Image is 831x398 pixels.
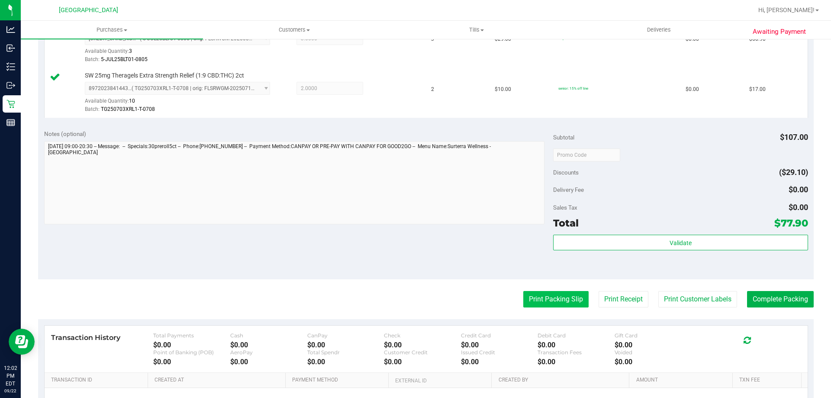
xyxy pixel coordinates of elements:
[384,332,461,339] div: Check
[747,291,814,307] button: Complete Packing
[155,377,282,384] a: Created At
[153,358,230,366] div: $0.00
[6,25,15,34] inline-svg: Analytics
[538,332,615,339] div: Debit Card
[384,349,461,356] div: Customer Credit
[553,217,579,229] span: Total
[636,377,729,384] a: Amount
[203,26,385,34] span: Customers
[568,21,750,39] a: Deliveries
[461,341,538,349] div: $0.00
[388,373,491,388] th: External ID
[538,349,615,356] div: Transaction Fees
[386,26,567,34] span: Tills
[615,341,692,349] div: $0.00
[153,332,230,339] div: Total Payments
[230,349,307,356] div: AeroPay
[230,341,307,349] div: $0.00
[553,204,577,211] span: Sales Tax
[499,377,626,384] a: Created By
[599,291,648,307] button: Print Receipt
[6,100,15,108] inline-svg: Retail
[789,203,808,212] span: $0.00
[658,291,737,307] button: Print Customer Labels
[9,329,35,355] iframe: Resource center
[461,358,538,366] div: $0.00
[789,185,808,194] span: $0.00
[4,364,17,388] p: 12:02 PM EDT
[6,44,15,52] inline-svg: Inbound
[739,377,798,384] a: Txn Fee
[558,86,588,91] span: senior: 15% off line
[153,349,230,356] div: Point of Banking (POB)
[553,149,620,162] input: Promo Code
[307,358,384,366] div: $0.00
[538,358,615,366] div: $0.00
[538,341,615,349] div: $0.00
[553,134,574,141] span: Subtotal
[523,291,589,307] button: Print Packing Slip
[230,332,307,339] div: Cash
[292,377,385,384] a: Payment Method
[615,358,692,366] div: $0.00
[153,341,230,349] div: $0.00
[461,332,538,339] div: Credit Card
[85,106,100,112] span: Batch:
[553,186,584,193] span: Delivery Fee
[101,106,155,112] span: TG250703XRL1-T-0708
[230,358,307,366] div: $0.00
[6,62,15,71] inline-svg: Inventory
[635,26,683,34] span: Deliveries
[21,21,203,39] a: Purchases
[774,217,808,229] span: $77.90
[307,332,384,339] div: CanPay
[686,85,699,94] span: $0.00
[553,235,808,250] button: Validate
[615,349,692,356] div: Voided
[59,6,118,14] span: [GEOGRAPHIC_DATA]
[780,133,808,142] span: $107.00
[753,27,806,37] span: Awaiting Payment
[758,6,815,13] span: Hi, [PERSON_NAME]!
[51,377,145,384] a: Transaction ID
[129,48,132,54] span: 3
[384,358,461,366] div: $0.00
[385,21,567,39] a: Tills
[21,26,203,34] span: Purchases
[670,239,692,246] span: Validate
[129,98,135,104] span: 10
[495,85,511,94] span: $10.00
[85,45,280,62] div: Available Quantity:
[6,81,15,90] inline-svg: Outbound
[85,71,244,80] span: SW 25mg Theragels Extra Strength Relief (1:9 CBD:THC) 2ct
[307,341,384,349] div: $0.00
[431,85,434,94] span: 2
[779,168,808,177] span: ($29.10)
[6,118,15,127] inline-svg: Reports
[384,341,461,349] div: $0.00
[307,349,384,356] div: Total Spendr
[4,388,17,394] p: 09/22
[203,21,385,39] a: Customers
[85,56,100,62] span: Batch:
[461,349,538,356] div: Issued Credit
[553,165,579,180] span: Discounts
[85,95,280,112] div: Available Quantity:
[101,56,148,62] span: 5-JUL25BLT01-0805
[615,332,692,339] div: Gift Card
[749,85,766,94] span: $17.00
[44,130,86,137] span: Notes (optional)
